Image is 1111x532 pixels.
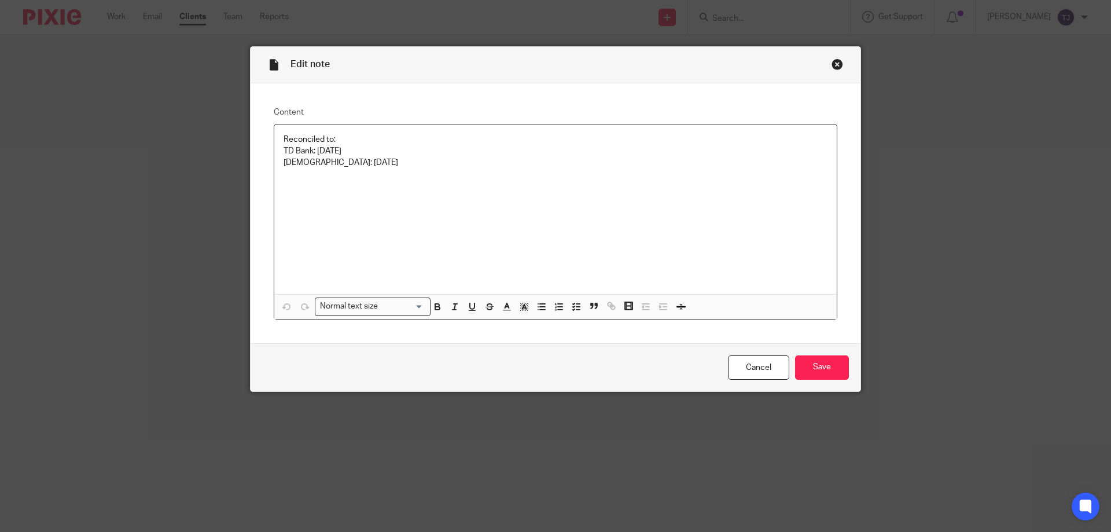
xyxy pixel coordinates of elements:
[382,300,424,313] input: Search for option
[318,300,381,313] span: Normal text size
[728,355,789,380] a: Cancel
[832,58,843,70] div: Close this dialog window
[284,134,827,145] p: Reconciled to:
[274,107,837,118] label: Content
[284,157,827,168] p: [DEMOGRAPHIC_DATA]: [DATE]
[315,298,431,315] div: Search for option
[284,145,827,157] p: TD Bank: [DATE]
[795,355,849,380] input: Save
[290,60,330,69] span: Edit note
